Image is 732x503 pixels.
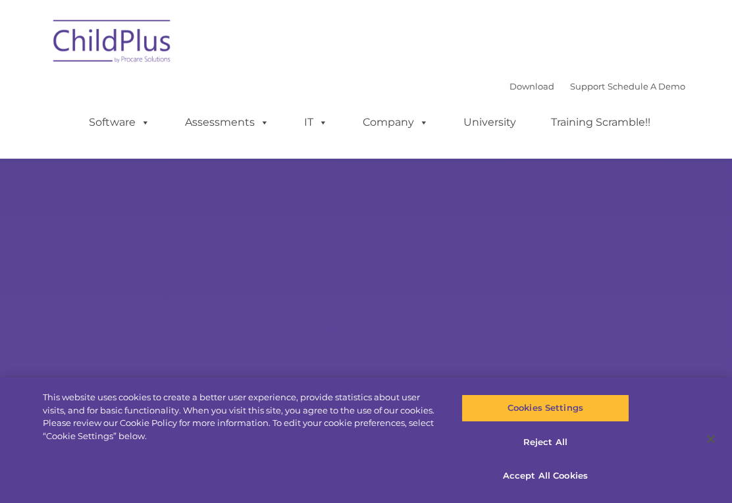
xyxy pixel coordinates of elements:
[350,109,442,136] a: Company
[461,462,630,490] button: Accept All Cookies
[510,81,554,92] a: Download
[461,429,630,456] button: Reject All
[608,81,685,92] a: Schedule A Demo
[510,81,685,92] font: |
[570,81,605,92] a: Support
[696,425,725,454] button: Close
[461,394,630,422] button: Cookies Settings
[43,391,439,442] div: This website uses cookies to create a better user experience, provide statistics about user visit...
[47,11,178,76] img: ChildPlus by Procare Solutions
[172,109,282,136] a: Assessments
[291,109,341,136] a: IT
[450,109,529,136] a: University
[538,109,664,136] a: Training Scramble!!
[76,109,163,136] a: Software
